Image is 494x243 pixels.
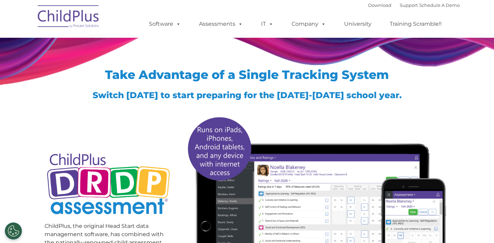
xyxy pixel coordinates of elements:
a: Download [368,2,391,8]
img: Copyright - DRDP Logo [45,146,173,224]
button: Cookies Settings [5,222,22,240]
span: Take Advantage of a Single Tracking System [105,67,389,82]
a: Schedule A Demo [419,2,460,8]
a: Training Scramble!! [383,17,448,31]
font: | [368,2,460,8]
a: Assessments [192,17,250,31]
a: Software [142,17,188,31]
a: Support [400,2,418,8]
a: University [337,17,378,31]
a: IT [254,17,280,31]
span: Switch [DATE] to start preparing for the [DATE]-[DATE] school year. [93,90,402,100]
a: Company [285,17,333,31]
img: ChildPlus by Procare Solutions [34,0,103,35]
